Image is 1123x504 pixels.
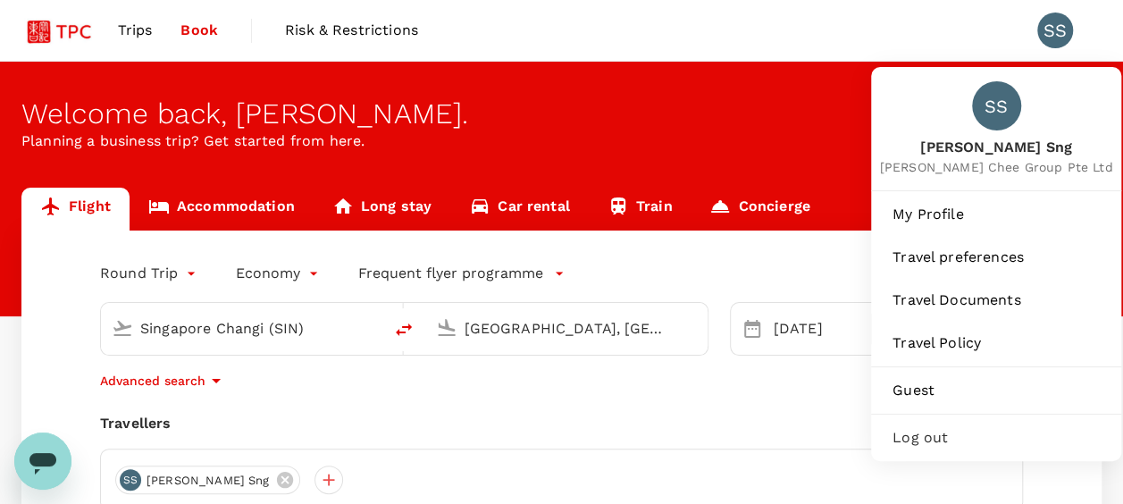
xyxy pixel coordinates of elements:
[893,204,1100,225] span: My Profile
[21,130,1102,152] p: Planning a business trip? Get started from here.
[136,472,281,490] span: [PERSON_NAME] Sng
[695,326,699,330] button: Open
[878,238,1114,277] a: Travel preferences
[314,188,450,231] a: Long stay
[878,418,1114,458] div: Log out
[21,97,1102,130] div: Welcome back , [PERSON_NAME] .
[450,188,589,231] a: Car rental
[236,259,323,288] div: Economy
[21,188,130,231] a: Flight
[100,372,205,390] p: Advanced search
[118,20,153,41] span: Trips
[285,20,418,41] span: Risk & Restrictions
[140,315,345,342] input: Depart from
[120,469,141,491] div: SS
[893,380,1100,401] span: Guest
[893,427,1100,449] span: Log out
[972,81,1021,130] div: SS
[100,259,200,288] div: Round Trip
[14,433,71,490] iframe: Button to launch messaging window
[878,323,1114,363] a: Travel Policy
[180,20,218,41] span: Book
[100,370,227,391] button: Advanced search
[893,332,1100,354] span: Travel Policy
[880,158,1113,176] span: [PERSON_NAME] Chee Group Pte Ltd
[115,466,300,494] div: SS[PERSON_NAME] Sng
[382,308,425,351] button: delete
[880,138,1113,158] span: [PERSON_NAME] Sng
[589,188,691,231] a: Train
[370,326,373,330] button: Open
[893,290,1100,311] span: Travel Documents
[878,281,1114,320] a: Travel Documents
[1037,13,1073,48] div: SS
[878,195,1114,234] a: My Profile
[691,188,828,231] a: Concierge
[878,371,1114,410] a: Guest
[465,315,669,342] input: Going to
[893,247,1100,268] span: Travel preferences
[358,263,565,284] button: Frequent flyer programme
[21,11,104,50] img: Tsao Pao Chee Group Pte Ltd
[130,188,314,231] a: Accommodation
[358,263,543,284] p: Frequent flyer programme
[100,413,1023,434] div: Travellers
[767,311,868,347] div: [DATE]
